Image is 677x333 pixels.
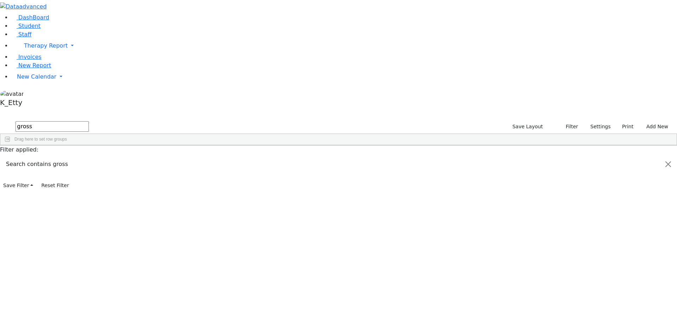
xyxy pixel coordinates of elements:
[11,23,41,29] a: Student
[14,137,67,142] span: Drag here to set row groups
[660,154,677,174] button: Close
[11,70,677,84] a: New Calendar
[11,54,42,60] a: Invoices
[11,62,51,69] a: New Report
[11,14,49,21] a: DashBoard
[24,42,68,49] span: Therapy Report
[509,121,546,132] button: Save Layout
[38,180,72,191] button: Reset Filter
[11,31,31,38] a: Staff
[18,31,31,38] span: Staff
[18,62,51,69] span: New Report
[614,121,637,132] button: Print
[11,39,677,53] a: Therapy Report
[18,54,42,60] span: Invoices
[581,121,614,132] button: Settings
[18,14,49,21] span: DashBoard
[18,23,41,29] span: Student
[557,121,581,132] button: Filter
[16,121,89,132] input: Search
[17,73,56,80] span: New Calendar
[639,121,671,132] button: Add New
